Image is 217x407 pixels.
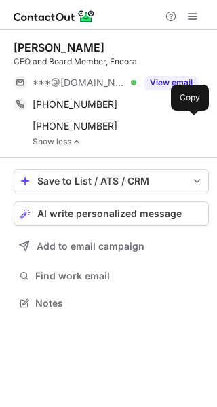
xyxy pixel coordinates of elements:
[37,176,185,187] div: Save to List / ATS / CRM
[37,241,144,252] span: Add to email campaign
[73,137,81,147] img: -
[14,267,209,286] button: Find work email
[14,8,95,24] img: ContactOut v5.3.10
[14,294,209,313] button: Notes
[33,77,126,89] span: ***@[DOMAIN_NAME]
[144,76,198,90] button: Reveal Button
[33,137,209,147] a: Show less
[14,169,209,193] button: save-profile-one-click
[14,41,104,54] div: [PERSON_NAME]
[33,120,117,132] span: [PHONE_NUMBER]
[14,56,209,68] div: CEO and Board Member, Encora
[37,208,182,219] span: AI write personalized message
[33,98,117,111] span: [PHONE_NUMBER]
[14,201,209,226] button: AI write personalized message
[14,234,209,258] button: Add to email campaign
[35,270,203,282] span: Find work email
[35,297,203,309] span: Notes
